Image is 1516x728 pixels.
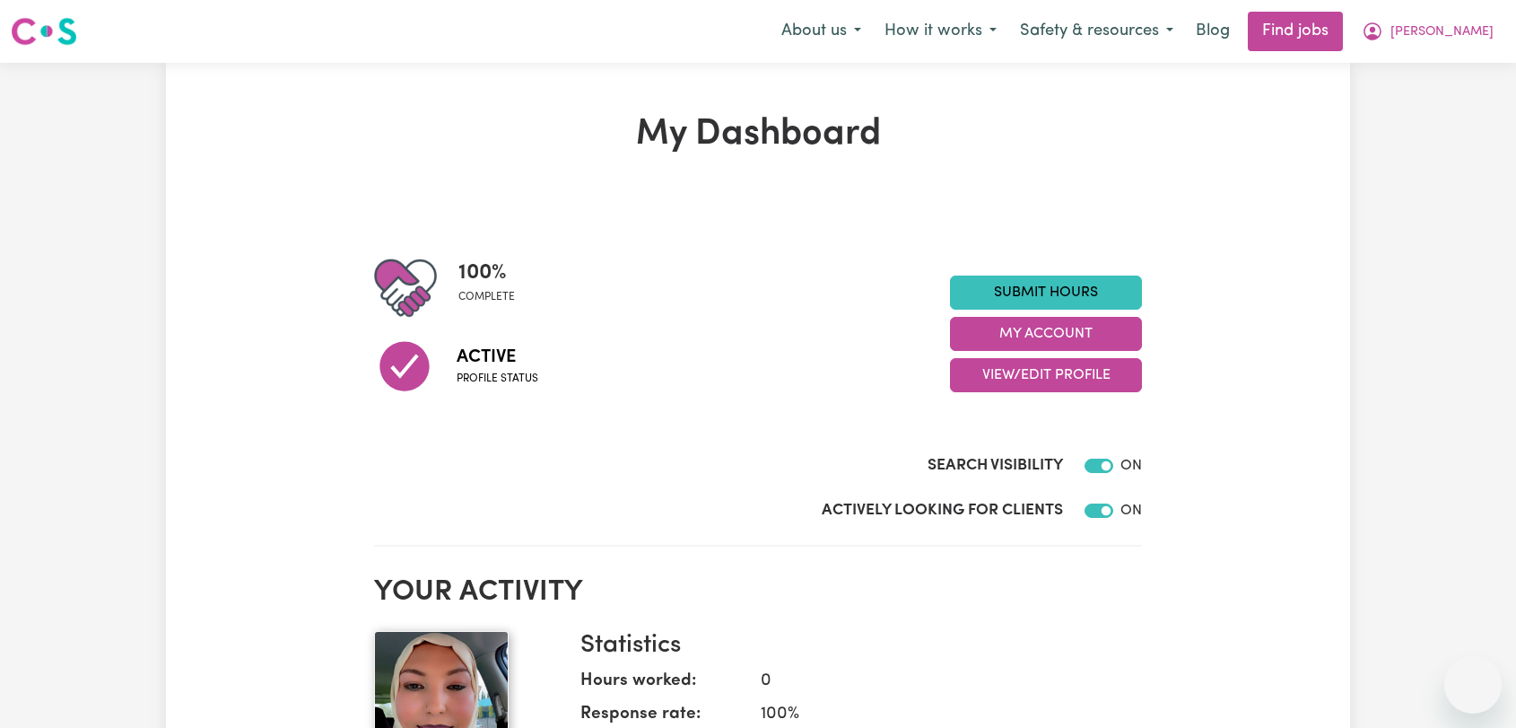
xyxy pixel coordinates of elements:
[374,575,1142,610] h2: Your activity
[746,669,1128,695] dd: 0
[950,358,1142,392] button: View/Edit Profile
[457,371,538,387] span: Profile status
[580,669,746,702] dt: Hours worked:
[822,499,1063,522] label: Actively Looking for Clients
[950,317,1142,351] button: My Account
[374,113,1142,156] h1: My Dashboard
[457,344,538,371] span: Active
[458,257,515,289] span: 100 %
[1350,13,1505,50] button: My Account
[1120,459,1142,473] span: ON
[950,276,1142,310] a: Submit Hours
[1008,13,1185,50] button: Safety & resources
[1248,12,1343,51] a: Find jobs
[770,13,873,50] button: About us
[458,257,529,320] div: Profile completeness: 100%
[873,13,1008,50] button: How it works
[1390,22,1494,42] span: [PERSON_NAME]
[1444,656,1502,714] iframe: Button to launch messaging window
[1120,504,1142,518] span: ON
[11,15,77,48] img: Careseekers logo
[11,11,77,52] a: Careseekers logo
[746,702,1128,728] dd: 100 %
[580,631,1128,662] h3: Statistics
[1185,12,1241,51] a: Blog
[928,454,1063,478] label: Search Visibility
[458,289,515,305] span: complete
